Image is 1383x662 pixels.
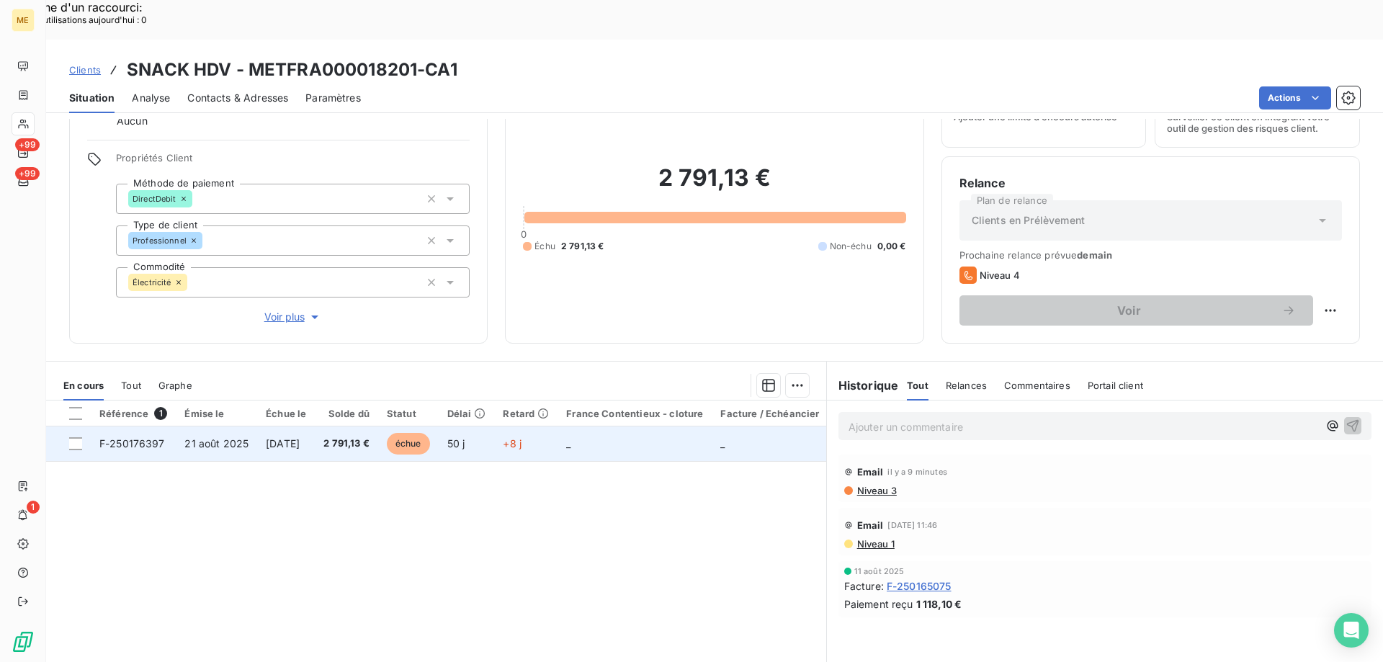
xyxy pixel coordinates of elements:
[1334,613,1369,648] div: Open Intercom Messenger
[447,408,486,419] div: Délai
[116,309,470,325] button: Voir plus
[99,437,165,449] span: F-250176397
[877,240,906,253] span: 0,00 €
[887,468,946,476] span: il y a 9 minutes
[972,213,1085,228] span: Clients en Prélèvement
[266,408,306,419] div: Échue le
[946,380,987,391] span: Relances
[63,380,104,391] span: En cours
[323,437,370,451] span: 2 791,13 €
[720,437,725,449] span: _
[116,152,470,172] span: Propriétés Client
[15,167,40,180] span: +99
[12,630,35,653] img: Logo LeanPay
[154,407,167,420] span: 1
[1004,380,1070,391] span: Commentaires
[844,578,884,594] span: Facture :
[907,380,928,391] span: Tout
[158,380,192,391] span: Graphe
[857,519,884,531] span: Email
[192,192,204,205] input: Ajouter une valeur
[566,408,703,419] div: France Contentieux - cloture
[503,437,522,449] span: +8 j
[523,164,905,207] h2: 2 791,13 €
[916,596,962,612] span: 1 118,10 €
[121,380,141,391] span: Tout
[521,228,527,240] span: 0
[980,269,1020,281] span: Niveau 4
[1259,86,1331,109] button: Actions
[117,114,148,128] span: Aucun
[266,437,300,449] span: [DATE]
[856,485,897,496] span: Niveau 3
[503,408,549,419] div: Retard
[830,240,872,253] span: Non-échu
[534,240,555,253] span: Échu
[887,578,952,594] span: F-250165075
[387,433,430,455] span: échue
[69,63,101,77] a: Clients
[99,407,167,420] div: Référence
[184,437,249,449] span: 21 août 2025
[857,466,884,478] span: Email
[959,174,1342,192] h6: Relance
[561,240,604,253] span: 2 791,13 €
[720,408,819,419] div: Facture / Echéancier
[27,501,40,514] span: 1
[187,276,199,289] input: Ajouter une valeur
[887,521,937,529] span: [DATE] 11:46
[1077,249,1112,261] span: demain
[447,437,465,449] span: 50 j
[1167,111,1348,134] span: Surveiller ce client en intégrant votre outil de gestion des risques client.
[387,408,430,419] div: Statut
[844,596,913,612] span: Paiement reçu
[69,64,101,76] span: Clients
[15,138,40,151] span: +99
[323,408,370,419] div: Solde dû
[854,567,905,576] span: 11 août 2025
[566,437,570,449] span: _
[959,249,1342,261] span: Prochaine relance prévue
[1088,380,1143,391] span: Portail client
[133,278,171,287] span: Électricité
[69,91,115,105] span: Situation
[264,310,322,324] span: Voir plus
[202,234,214,247] input: Ajouter une valeur
[184,408,249,419] div: Émise le
[133,194,176,203] span: DirectDebit
[856,538,895,550] span: Niveau 1
[305,91,361,105] span: Paramètres
[977,305,1281,316] span: Voir
[827,377,899,394] h6: Historique
[959,295,1313,326] button: Voir
[133,236,187,245] span: Professionnel
[187,91,288,105] span: Contacts & Adresses
[132,91,170,105] span: Analyse
[127,57,457,83] h3: SNACK HDV - METFRA000018201-CA1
